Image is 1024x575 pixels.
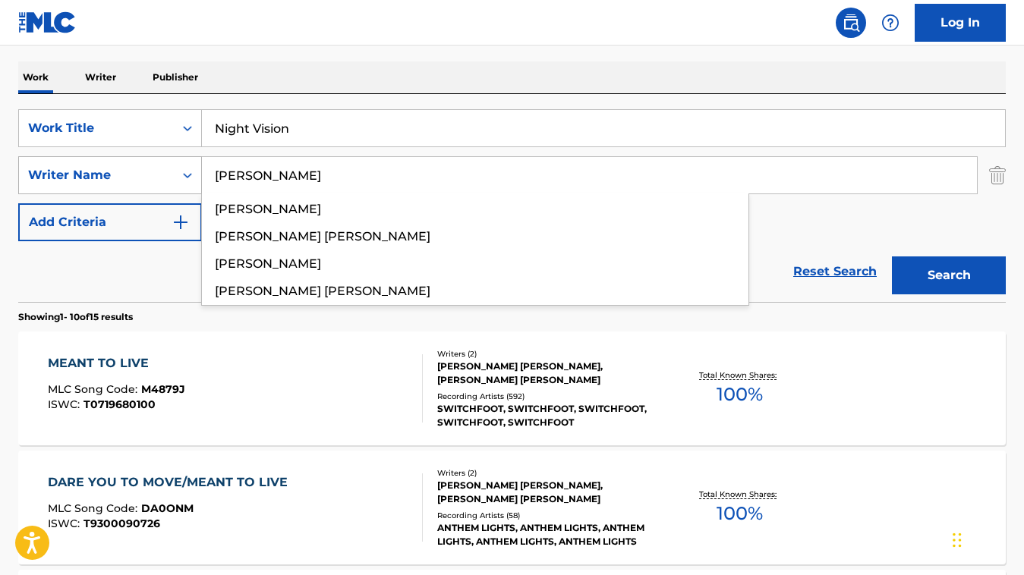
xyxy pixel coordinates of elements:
div: Drag [953,517,962,563]
a: Public Search [836,8,866,38]
a: DARE YOU TO MOVE/MEANT TO LIVEMLC Song Code:DA0ONMISWC:T9300090726Writers (2)[PERSON_NAME] [PERSO... [18,451,1006,564]
span: 100 % [717,500,763,527]
form: Search Form [18,109,1006,302]
span: T0719680100 [83,397,156,411]
iframe: Chat Widget [948,502,1024,575]
span: [PERSON_NAME] [215,202,321,216]
div: SWITCHFOOT, SWITCHFOOT, SWITCHFOOT, SWITCHFOOT, SWITCHFOOT [437,402,657,429]
span: M4879J [141,382,185,396]
img: MLC Logo [18,11,77,33]
div: Recording Artists ( 592 ) [437,391,657,402]
div: Writers ( 2 ) [437,348,657,360]
img: search [842,14,860,32]
span: DA0ONM [141,501,194,515]
span: T9300090726 [83,517,160,530]
div: Help [875,8,906,38]
a: MEANT TO LIVEMLC Song Code:M4879JISWC:T0719680100Writers (2)[PERSON_NAME] [PERSON_NAME], [PERSON_... [18,331,1006,445]
span: MLC Song Code : [48,501,141,515]
p: Showing 1 - 10 of 15 results [18,310,133,324]
img: help [881,14,900,32]
p: Publisher [148,61,203,93]
p: Total Known Shares: [699,489,780,500]
a: Reset Search [786,255,884,288]
img: 9d2ae6d4665cec9f34b9.svg [172,213,190,231]
button: Add Criteria [18,203,202,241]
div: [PERSON_NAME] [PERSON_NAME], [PERSON_NAME] [PERSON_NAME] [437,479,657,506]
div: DARE YOU TO MOVE/MEANT TO LIVE [48,473,295,492]
div: Recording Artists ( 58 ) [437,510,657,521]
span: 100 % [717,381,763,408]
span: [PERSON_NAME] [PERSON_NAME] [215,229,430,244]
p: Writer [80,61,121,93]
div: Writers ( 2 ) [437,467,657,479]
span: [PERSON_NAME] [PERSON_NAME] [215,284,430,298]
a: Log In [915,4,1006,42]
button: Search [892,256,1006,294]
span: ISWC : [48,397,83,411]
div: Writer Name [28,166,165,184]
span: MLC Song Code : [48,382,141,396]
p: Total Known Shares: [699,369,780,381]
img: Delete Criterion [989,156,1006,194]
span: ISWC : [48,517,83,530]
div: Work Title [28,119,165,137]
div: ANTHEM LIGHTS, ANTHEM LIGHTS, ANTHEM LIGHTS, ANTHEM LIGHTS, ANTHEM LIGHTS [437,521,657,548]
span: [PERSON_NAME] [215,256,321,271]
div: MEANT TO LIVE [48,354,185,372]
p: Work [18,61,53,93]
div: [PERSON_NAME] [PERSON_NAME], [PERSON_NAME] [PERSON_NAME] [437,360,657,387]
